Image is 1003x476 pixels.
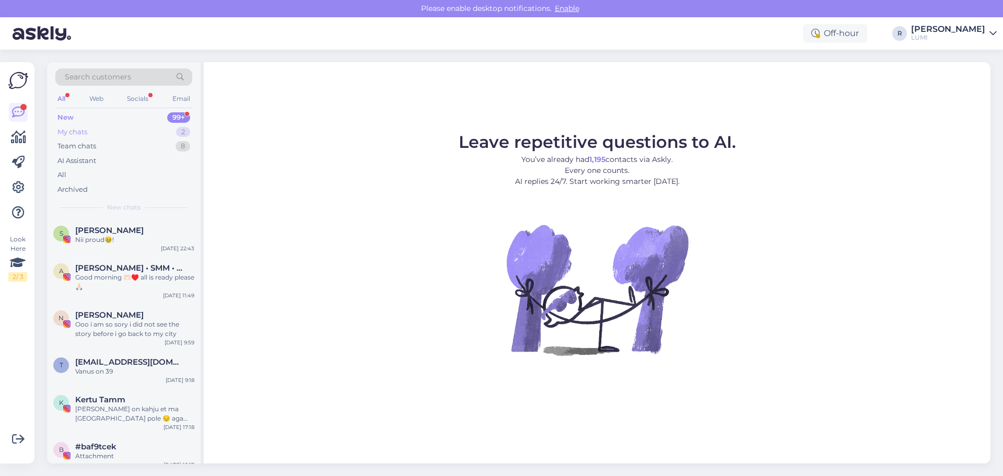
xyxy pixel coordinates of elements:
[459,154,736,187] p: You’ve already had contacts via Askly. Every one counts. AI replies 24/7. Start working smarter [...
[57,127,87,137] div: My chats
[55,92,67,106] div: All
[163,292,194,299] div: [DATE] 11:49
[911,25,985,33] div: [PERSON_NAME]
[57,141,96,152] div: Team chats
[166,376,194,384] div: [DATE] 9:18
[589,155,605,164] b: 1,195
[803,24,867,43] div: Off-hour
[170,92,192,106] div: Email
[75,310,144,320] span: Nena Jonovska
[165,339,194,346] div: [DATE] 9:59
[503,195,691,384] img: No Chat active
[65,72,131,83] span: Search customers
[75,442,116,451] span: #baf9tcek
[59,446,64,454] span: b
[75,320,194,339] div: Ooo i am so sory i did not see the story before i go back to my city
[176,127,190,137] div: 2
[75,357,184,367] span: triinsaga6@gmail.com
[59,399,64,407] span: K
[57,156,96,166] div: AI Assistant
[167,112,190,123] div: 99+
[107,203,141,212] span: New chats
[164,461,194,469] div: [DATE] 15:17
[57,170,66,180] div: All
[87,92,106,106] div: Web
[552,4,582,13] span: Enable
[59,314,64,322] span: N
[60,229,63,237] span: S
[911,33,985,42] div: LUMI
[75,263,184,273] span: Anna Krapane • SMM • Съемка рилс и фото • Маркетинг • Riga 🇺🇦
[57,184,88,195] div: Archived
[75,235,194,245] div: Nii proud🥹!
[161,245,194,252] div: [DATE] 22:43
[459,132,736,152] span: Leave repetitive questions to AI.
[75,367,194,376] div: Vanus on 39
[59,267,64,275] span: A
[911,25,997,42] a: [PERSON_NAME]LUMI
[57,112,74,123] div: New
[60,361,63,369] span: t
[8,272,27,282] div: 2 / 3
[75,226,144,235] span: Sirelyn Pommer
[8,235,27,282] div: Look Here
[75,451,194,461] div: Attachment
[8,71,28,90] img: Askly Logo
[125,92,150,106] div: Socials
[176,141,190,152] div: 8
[892,26,907,41] div: R
[75,273,194,292] div: Good morning 🫶🏻♥️ all is ready please 🙏🏻
[164,423,194,431] div: [DATE] 17:18
[75,395,125,404] span: Kertu Tamm
[75,404,194,423] div: [PERSON_NAME] on kahju et ma [GEOGRAPHIC_DATA] pole 😔 aga super palju õnne teile 👏👏👏 ägedad tegij...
